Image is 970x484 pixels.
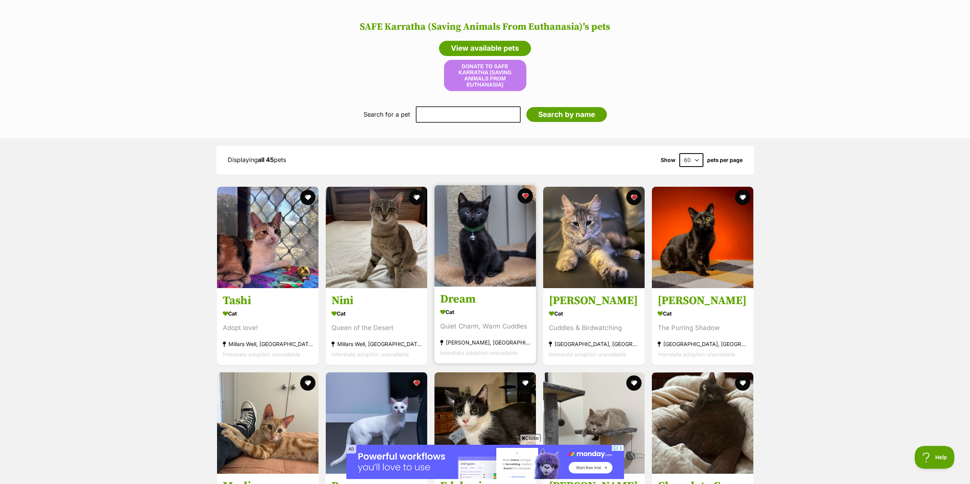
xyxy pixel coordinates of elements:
[549,293,639,308] h3: [PERSON_NAME]
[331,308,421,319] div: Cat
[326,372,427,474] img: Boo
[434,286,536,364] a: Dream Cat Quiet Charm, Warm Cuddles [PERSON_NAME], [GEOGRAPHIC_DATA] Interstate adoption unavaila...
[626,375,642,391] button: favourite
[364,111,410,118] label: Search for a pet
[543,187,645,288] img: Ophelia
[658,323,748,333] div: The Purring Shadow
[326,187,427,288] img: Nini
[915,446,955,469] iframe: Help Scout Beacon - Open
[8,21,962,33] h2: SAFE Karratha (Saving Animals From Euthanasia)'s pets
[440,349,518,356] span: Interstate adoption unavailable
[652,187,753,288] img: Dave
[331,351,409,357] span: Interstate adoption unavailable
[518,188,533,204] button: favourite
[331,323,421,333] div: Queen of the Desert
[518,375,533,391] button: favourite
[549,339,639,349] div: [GEOGRAPHIC_DATA], [GEOGRAPHIC_DATA]
[346,445,356,454] span: AD
[439,41,531,56] a: View available pets
[520,434,540,442] span: Close
[661,157,676,163] span: Show
[658,351,735,357] span: Interstate adoption unavailable
[658,293,748,308] h3: [PERSON_NAME]
[626,190,642,205] button: favourite
[223,323,313,333] div: Adopt love!
[440,321,530,332] div: Quiet Charm, Warm Cuddles
[217,288,319,365] a: Tashi Cat Adopt love! Millars Well, [GEOGRAPHIC_DATA] Interstate adoption unavailable favourite
[228,156,286,163] span: Displaying pets
[223,308,313,319] div: Cat
[434,372,536,474] img: Edelweiss
[300,190,315,205] button: favourite
[549,308,639,319] div: Cat
[707,157,743,163] label: pets per page
[409,375,424,391] button: favourite
[217,187,319,288] img: Tashi
[440,306,530,317] div: Cat
[543,288,645,365] a: [PERSON_NAME] Cat Cuddles & Birdwatching [GEOGRAPHIC_DATA], [GEOGRAPHIC_DATA] Interstate adoption...
[434,185,536,287] img: Dream
[223,293,313,308] h3: Tashi
[735,375,750,391] button: favourite
[258,156,274,163] strong: all 45
[549,351,626,357] span: Interstate adoption unavailable
[217,372,319,474] img: Merlin
[549,323,639,333] div: Cuddles & Birdwatching
[331,293,421,308] h3: Nini
[326,288,427,365] a: Nini Cat Queen of the Desert Millars Well, [GEOGRAPHIC_DATA] Interstate adoption unavailable favo...
[658,308,748,319] div: Cat
[652,288,753,365] a: [PERSON_NAME] Cat The Purring Shadow [GEOGRAPHIC_DATA], [GEOGRAPHIC_DATA] Interstate adoption una...
[300,375,315,391] button: favourite
[526,107,607,122] input: Search by name
[658,339,748,349] div: [GEOGRAPHIC_DATA], [GEOGRAPHIC_DATA]
[409,190,424,205] button: favourite
[735,190,750,205] button: favourite
[331,339,421,349] div: Millars Well, [GEOGRAPHIC_DATA]
[440,337,530,348] div: [PERSON_NAME], [GEOGRAPHIC_DATA]
[543,372,645,474] img: Lani
[223,339,313,349] div: Millars Well, [GEOGRAPHIC_DATA]
[444,60,526,91] button: Donate to SAFE Karratha (Saving Animals From Euthanasia)
[652,372,753,474] img: Chocolate Crackle
[440,292,530,306] h3: Dream
[223,351,300,357] span: Interstate adoption unavailable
